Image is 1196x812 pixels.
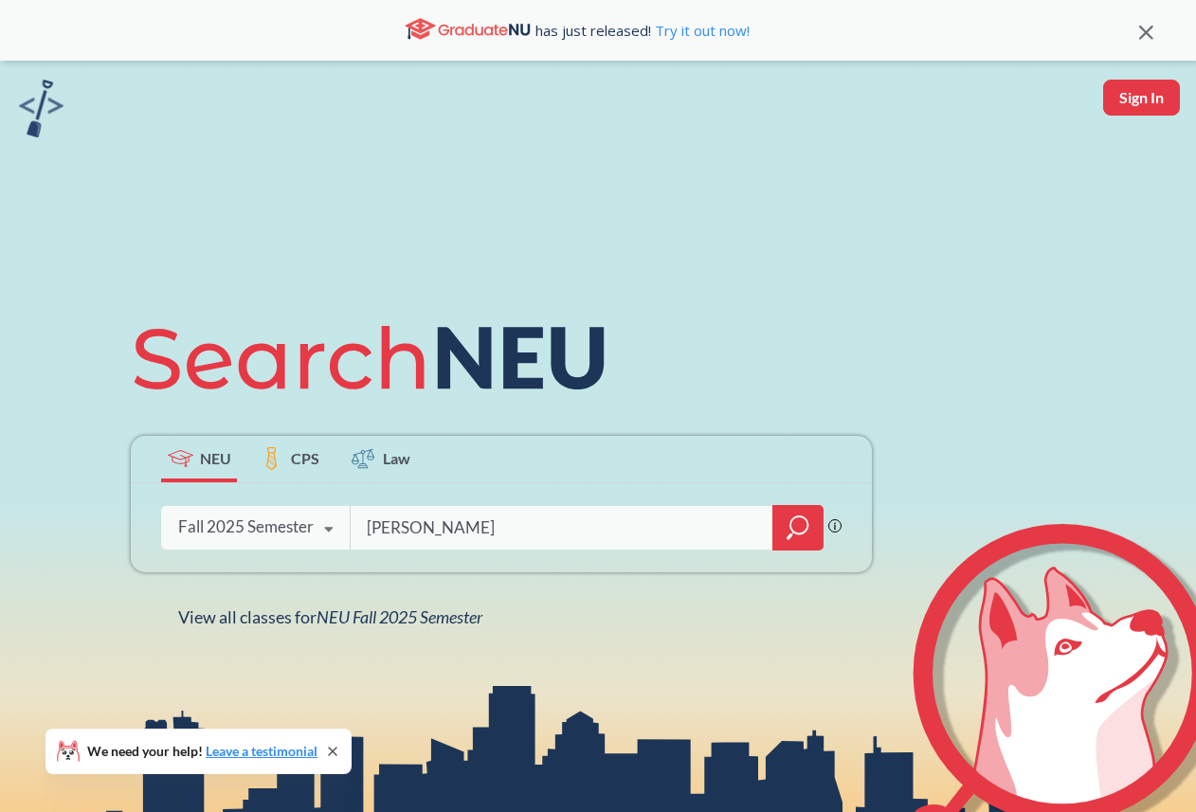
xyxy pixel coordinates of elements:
[87,745,317,758] span: We need your help!
[19,80,63,143] a: sandbox logo
[535,20,750,41] span: has just released!
[317,606,482,627] span: NEU Fall 2025 Semester
[772,505,824,550] div: magnifying glass
[19,80,63,137] img: sandbox logo
[651,21,750,40] a: Try it out now!
[291,447,319,469] span: CPS
[178,516,314,537] div: Fall 2025 Semester
[206,743,317,759] a: Leave a testimonial
[383,447,410,469] span: Law
[365,508,759,548] input: Class, professor, course number, "phrase"
[178,606,482,627] span: View all classes for
[787,514,809,541] svg: magnifying glass
[1103,80,1180,116] button: Sign In
[200,447,231,469] span: NEU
